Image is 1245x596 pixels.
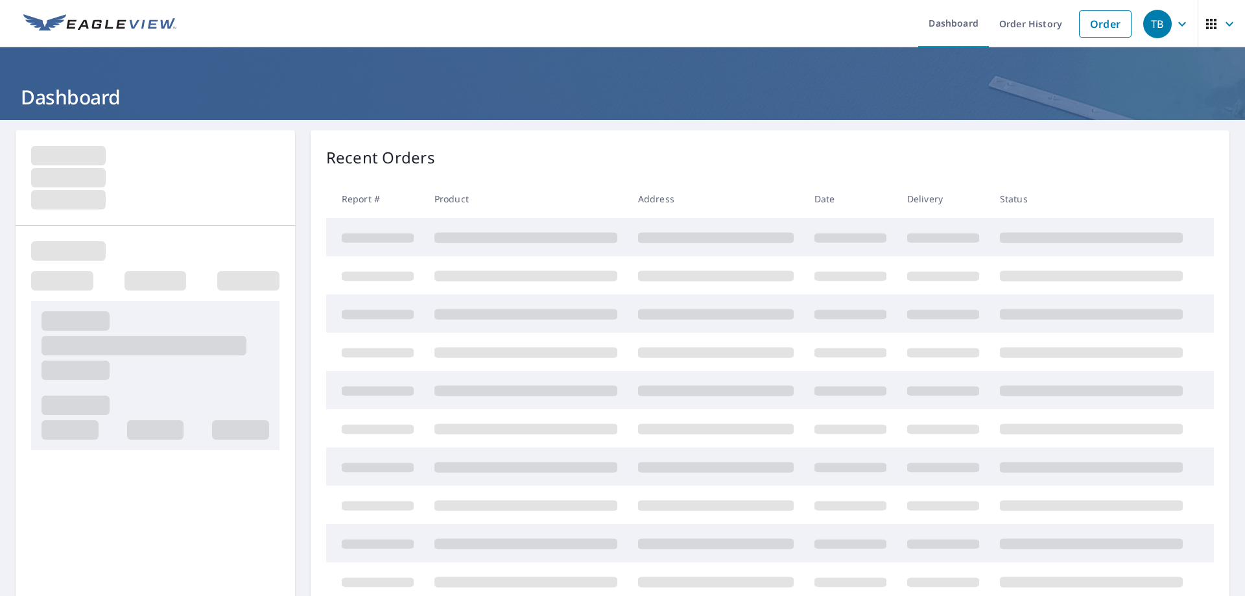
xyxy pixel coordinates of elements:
th: Delivery [897,180,990,218]
div: TB [1143,10,1172,38]
th: Report # [326,180,424,218]
th: Address [628,180,804,218]
h1: Dashboard [16,84,1229,110]
a: Order [1079,10,1132,38]
th: Date [804,180,897,218]
th: Status [990,180,1193,218]
p: Recent Orders [326,146,435,169]
th: Product [424,180,628,218]
img: EV Logo [23,14,176,34]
